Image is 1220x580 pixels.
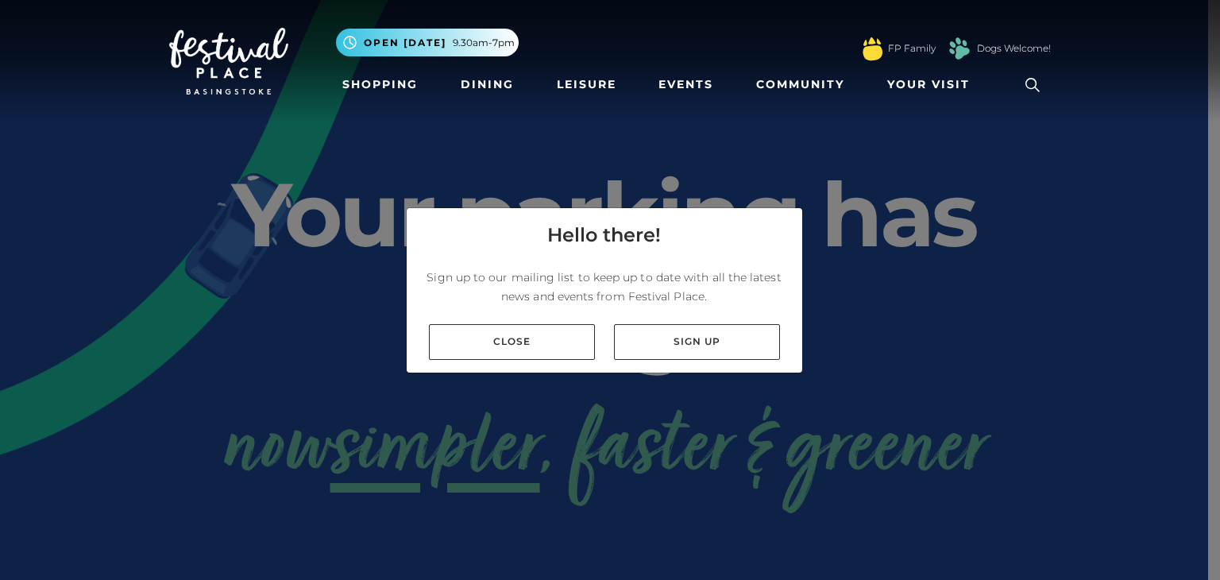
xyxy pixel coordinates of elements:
[550,70,623,99] a: Leisure
[429,324,595,360] a: Close
[364,36,446,50] span: Open [DATE]
[454,70,520,99] a: Dining
[614,324,780,360] a: Sign up
[336,70,424,99] a: Shopping
[977,41,1051,56] a: Dogs Welcome!
[419,268,790,306] p: Sign up to our mailing list to keep up to date with all the latest news and events from Festival ...
[547,221,661,249] h4: Hello there!
[652,70,720,99] a: Events
[887,76,970,93] span: Your Visit
[169,28,288,95] img: Festival Place Logo
[881,70,984,99] a: Your Visit
[750,70,851,99] a: Community
[453,36,515,50] span: 9.30am-7pm
[888,41,936,56] a: FP Family
[336,29,519,56] button: Open [DATE] 9.30am-7pm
